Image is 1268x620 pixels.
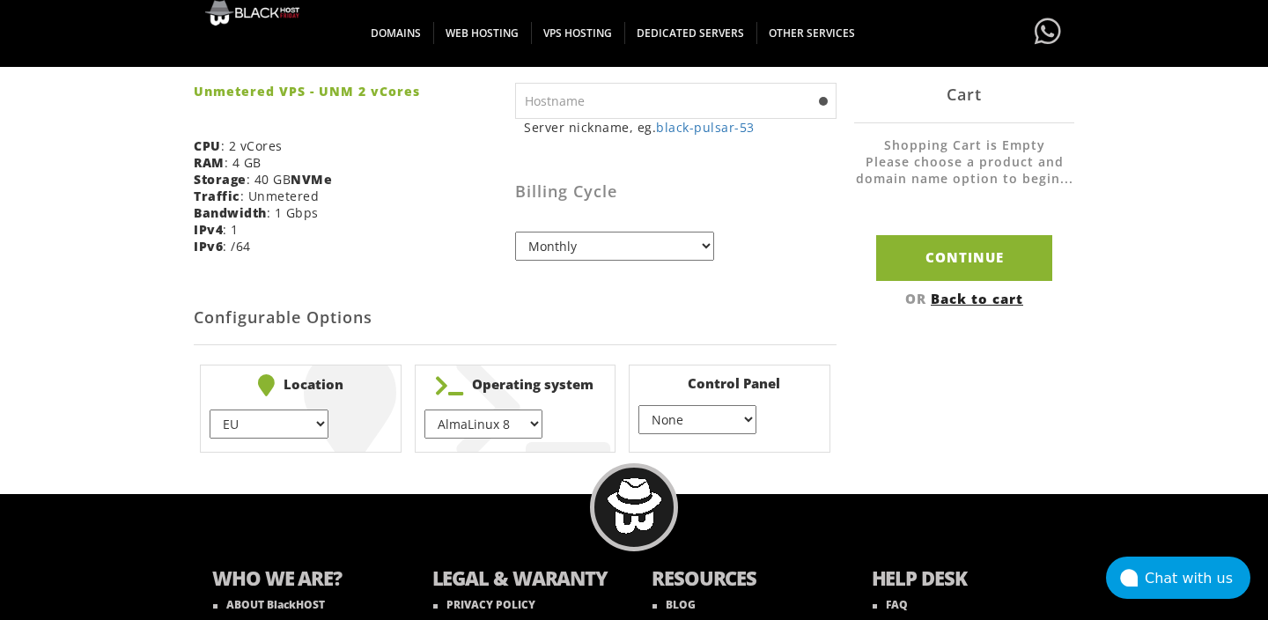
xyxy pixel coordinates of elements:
[624,22,757,44] span: DEDICATED SERVERS
[194,21,515,268] div: : 2 vCores : 4 GB : 40 GB : Unmetered : 1 Gbps : 1 : /64
[194,137,221,154] b: CPU
[515,83,837,119] input: Hostname
[194,238,223,255] b: IPv6
[194,204,267,221] b: Bandwidth
[194,83,502,100] strong: Unmetered VPS - UNM 2 vCores
[1106,557,1250,599] button: Chat with us
[432,565,617,595] b: LEGAL & WARANTY
[873,597,908,612] a: FAQ
[854,137,1074,204] li: Shopping Cart is Empty Please choose a product and domain name option to begin...
[291,171,332,188] b: NVMe
[212,565,397,595] b: WHO WE ARE?
[854,289,1074,306] div: OR
[1145,570,1250,587] div: Chat with us
[433,22,532,44] span: WEB HOSTING
[652,597,696,612] a: BLOG
[854,66,1074,123] div: Cart
[194,221,223,238] b: IPv4
[194,154,225,171] b: RAM
[424,374,607,396] b: Operating system
[210,410,328,439] select: } } } } } }
[194,188,240,204] b: Traffic
[210,374,392,396] b: Location
[872,565,1057,595] b: HELP DESK
[524,119,837,136] small: Server nickname, eg.
[194,171,247,188] b: Storage
[424,410,542,439] select: } } } } } } } } } } } } } } } } } } } } }
[876,235,1052,280] input: Continue
[638,374,821,392] b: Control Panel
[607,478,662,534] img: BlackHOST mascont, Blacky.
[433,597,535,612] a: PRIVACY POLICY
[515,183,837,201] h3: Billing Cycle
[931,289,1023,306] a: Back to cart
[213,597,325,612] a: ABOUT BlackHOST
[756,22,867,44] span: OTHER SERVICES
[531,22,625,44] span: VPS HOSTING
[652,565,837,595] b: RESOURCES
[194,292,837,345] h2: Configurable Options
[358,22,434,44] span: DOMAINS
[656,119,755,136] a: black-pulsar-53
[638,405,756,434] select: } } } }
